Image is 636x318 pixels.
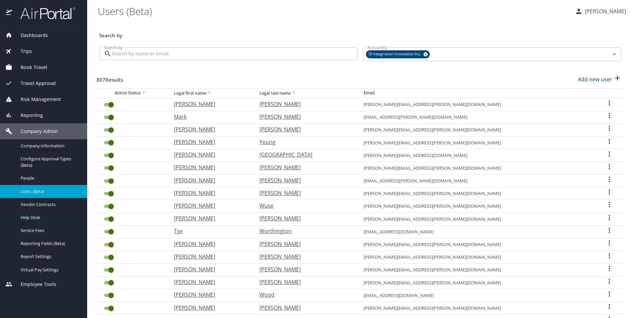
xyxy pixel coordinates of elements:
[259,125,350,133] p: [PERSON_NAME]
[174,240,246,248] p: [PERSON_NAME]
[259,265,350,273] p: [PERSON_NAME]
[12,128,58,135] span: Company Admin
[174,113,246,121] p: Mark
[259,240,350,248] p: [PERSON_NAME]
[358,302,595,314] td: [PERSON_NAME][EMAIL_ADDRESS][PERSON_NAME][DOMAIN_NAME]
[21,201,79,208] span: Vendor Contracts
[259,202,350,210] p: Wuse
[174,163,246,171] p: [PERSON_NAME]
[174,100,246,108] p: [PERSON_NAME]
[96,72,123,84] h3: 807 Results
[174,125,246,133] p: [PERSON_NAME]
[169,88,254,98] th: Legal first name
[141,90,147,96] button: sort
[358,225,595,238] td: [EMAIL_ADDRESS][DOMAIN_NAME]
[21,214,79,221] span: Help Desk
[358,124,595,136] td: [PERSON_NAME][EMAIL_ADDRESS][PERSON_NAME][DOMAIN_NAME]
[21,253,79,260] span: Report Settings
[21,143,79,149] span: Company Information
[174,253,246,261] p: [PERSON_NAME]
[259,189,350,197] p: [PERSON_NAME]
[259,151,350,159] p: [GEOGRAPHIC_DATA]
[21,267,79,273] span: Virtual Pay Settings
[21,240,79,247] span: Reporting Fields (Beta)
[174,151,246,159] p: [PERSON_NAME]
[259,100,350,108] p: [PERSON_NAME]
[98,1,569,21] h1: Users (Beta)
[6,7,13,20] img: icon-airportal.png
[358,251,595,264] td: [PERSON_NAME][EMAIL_ADDRESS][PERSON_NAME][DOMAIN_NAME]
[358,213,595,225] td: [PERSON_NAME][EMAIL_ADDRESS][PERSON_NAME][DOMAIN_NAME]
[259,278,350,286] p: [PERSON_NAME]
[174,202,246,210] p: [PERSON_NAME]
[358,238,595,251] td: [PERSON_NAME][EMAIL_ADDRESS][PERSON_NAME][DOMAIN_NAME]
[174,278,246,286] p: [PERSON_NAME]
[259,138,350,146] p: Young
[583,7,626,15] p: [PERSON_NAME]
[259,253,350,261] p: [PERSON_NAME]
[174,138,246,146] p: [PERSON_NAME]
[578,75,612,83] p: Add new user
[174,304,246,312] p: [PERSON_NAME]
[12,64,47,71] span: Book Travel
[358,175,595,187] td: [EMAIL_ADDRESS][PERSON_NAME][DOMAIN_NAME]
[21,156,79,168] span: Configure Approval Types (Beta)
[358,149,595,162] td: [PERSON_NAME][EMAIL_ADDRESS][DOMAIN_NAME]
[12,112,43,119] span: Reporting
[575,72,624,87] button: Add new user
[174,227,246,235] p: Tye
[12,32,48,39] span: Dashboards
[12,80,56,87] span: Travel Approval
[358,136,595,149] td: [PERSON_NAME][EMAIL_ADDRESS][PERSON_NAME][DOMAIN_NAME]
[21,188,79,195] span: Users (Beta)
[206,90,213,97] button: sort
[112,47,358,60] input: Search by name or email
[610,50,619,59] button: Open
[358,200,595,213] td: [PERSON_NAME][EMAIL_ADDRESS][PERSON_NAME][DOMAIN_NAME]
[358,187,595,200] td: [PERSON_NAME][EMAIL_ADDRESS][PERSON_NAME][DOMAIN_NAME]
[254,88,358,98] th: Legal last name
[96,88,169,98] th: Active Status
[259,291,350,299] p: Wood
[12,96,61,103] span: Risk Management
[13,7,76,20] img: airportal-logo.png
[358,276,595,289] td: [PERSON_NAME][EMAIL_ADDRESS][PERSON_NAME][DOMAIN_NAME]
[259,113,350,121] p: [PERSON_NAME]
[12,281,56,288] span: Employee Tools
[366,50,430,58] div: I3-Integration Innovation Inc.
[174,189,246,197] p: [PERSON_NAME]
[174,291,246,299] p: [PERSON_NAME]
[12,48,32,55] span: Trips
[21,175,79,181] span: People
[358,162,595,174] td: [PERSON_NAME][EMAIL_ADDRESS][PERSON_NAME][DOMAIN_NAME]
[358,98,595,111] td: [PERSON_NAME][EMAIL_ADDRESS][PERSON_NAME][DOMAIN_NAME]
[358,289,595,302] td: [EMAIL_ADDRESS][DOMAIN_NAME]
[358,111,595,124] td: [EMAIL_ADDRESS][PERSON_NAME][DOMAIN_NAME]
[259,214,350,222] p: [PERSON_NAME]
[358,88,595,98] th: Email
[259,163,350,171] p: [PERSON_NAME]
[291,90,297,97] button: sort
[366,51,425,58] span: I3-Integration Innovation Inc.
[358,264,595,276] td: [PERSON_NAME][EMAIL_ADDRESS][PERSON_NAME][DOMAIN_NAME]
[21,227,79,234] span: Service Fees
[259,304,350,312] p: [PERSON_NAME]
[174,214,246,222] p: [PERSON_NAME]
[259,227,350,235] p: Worthington
[572,5,629,17] button: [PERSON_NAME]
[99,28,621,39] h3: Search by
[174,176,246,184] p: [PERSON_NAME]
[174,265,246,273] p: [PERSON_NAME]
[259,176,350,184] p: [PERSON_NAME]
